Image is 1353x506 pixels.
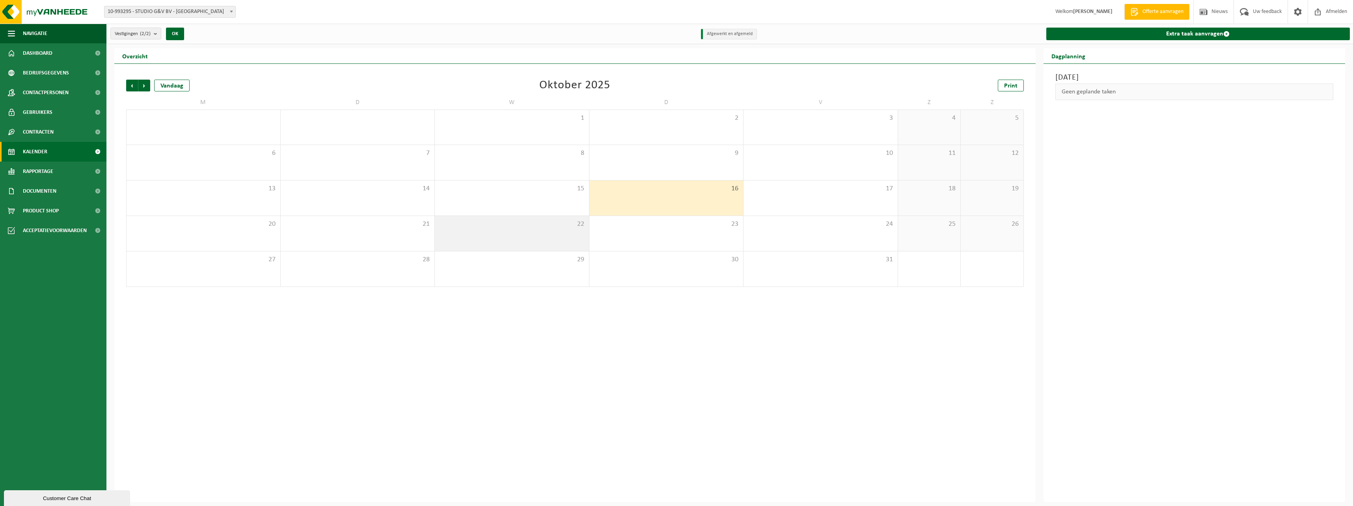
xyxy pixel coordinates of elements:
[23,102,52,122] span: Gebruikers
[439,184,585,193] span: 15
[23,201,59,221] span: Product Shop
[744,95,898,110] td: V
[1055,84,1334,100] div: Geen geplande taken
[23,142,47,162] span: Kalender
[140,31,151,36] count: (2/2)
[285,255,431,264] span: 28
[701,29,757,39] li: Afgewerkt en afgemeld
[1055,72,1334,84] h3: [DATE]
[1141,8,1185,16] span: Offerte aanvragen
[154,80,190,91] div: Vandaag
[130,149,276,158] span: 6
[965,149,1019,158] span: 12
[747,114,894,123] span: 3
[539,80,610,91] div: Oktober 2025
[23,43,52,63] span: Dashboard
[1046,28,1350,40] a: Extra taak aanvragen
[902,184,956,193] span: 18
[4,489,132,506] iframe: chat widget
[23,83,69,102] span: Contactpersonen
[130,220,276,229] span: 20
[593,255,740,264] span: 30
[23,122,54,142] span: Contracten
[285,149,431,158] span: 7
[23,181,56,201] span: Documenten
[23,221,87,240] span: Acceptatievoorwaarden
[285,184,431,193] span: 14
[126,95,281,110] td: M
[1044,48,1093,63] h2: Dagplanning
[104,6,236,18] span: 10-993295 - STUDIO G&V BV - KORTRIJK
[589,95,744,110] td: D
[439,149,585,158] span: 8
[998,80,1024,91] a: Print
[593,114,740,123] span: 2
[281,95,435,110] td: D
[130,255,276,264] span: 27
[747,149,894,158] span: 10
[439,114,585,123] span: 1
[747,255,894,264] span: 31
[902,114,956,123] span: 4
[593,149,740,158] span: 9
[902,149,956,158] span: 11
[23,63,69,83] span: Bedrijfsgegevens
[130,184,276,193] span: 13
[439,220,585,229] span: 22
[965,220,1019,229] span: 26
[961,95,1023,110] td: Z
[114,48,156,63] h2: Overzicht
[593,220,740,229] span: 23
[965,114,1019,123] span: 5
[747,184,894,193] span: 17
[1004,83,1018,89] span: Print
[902,220,956,229] span: 25
[1073,9,1113,15] strong: [PERSON_NAME]
[23,24,47,43] span: Navigatie
[285,220,431,229] span: 21
[898,95,961,110] td: Z
[965,184,1019,193] span: 19
[104,6,235,17] span: 10-993295 - STUDIO G&V BV - KORTRIJK
[1124,4,1189,20] a: Offerte aanvragen
[435,95,589,110] td: W
[23,162,53,181] span: Rapportage
[166,28,184,40] button: OK
[747,220,894,229] span: 24
[439,255,585,264] span: 29
[110,28,161,39] button: Vestigingen(2/2)
[115,28,151,40] span: Vestigingen
[593,184,740,193] span: 16
[126,80,138,91] span: Vorige
[138,80,150,91] span: Volgende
